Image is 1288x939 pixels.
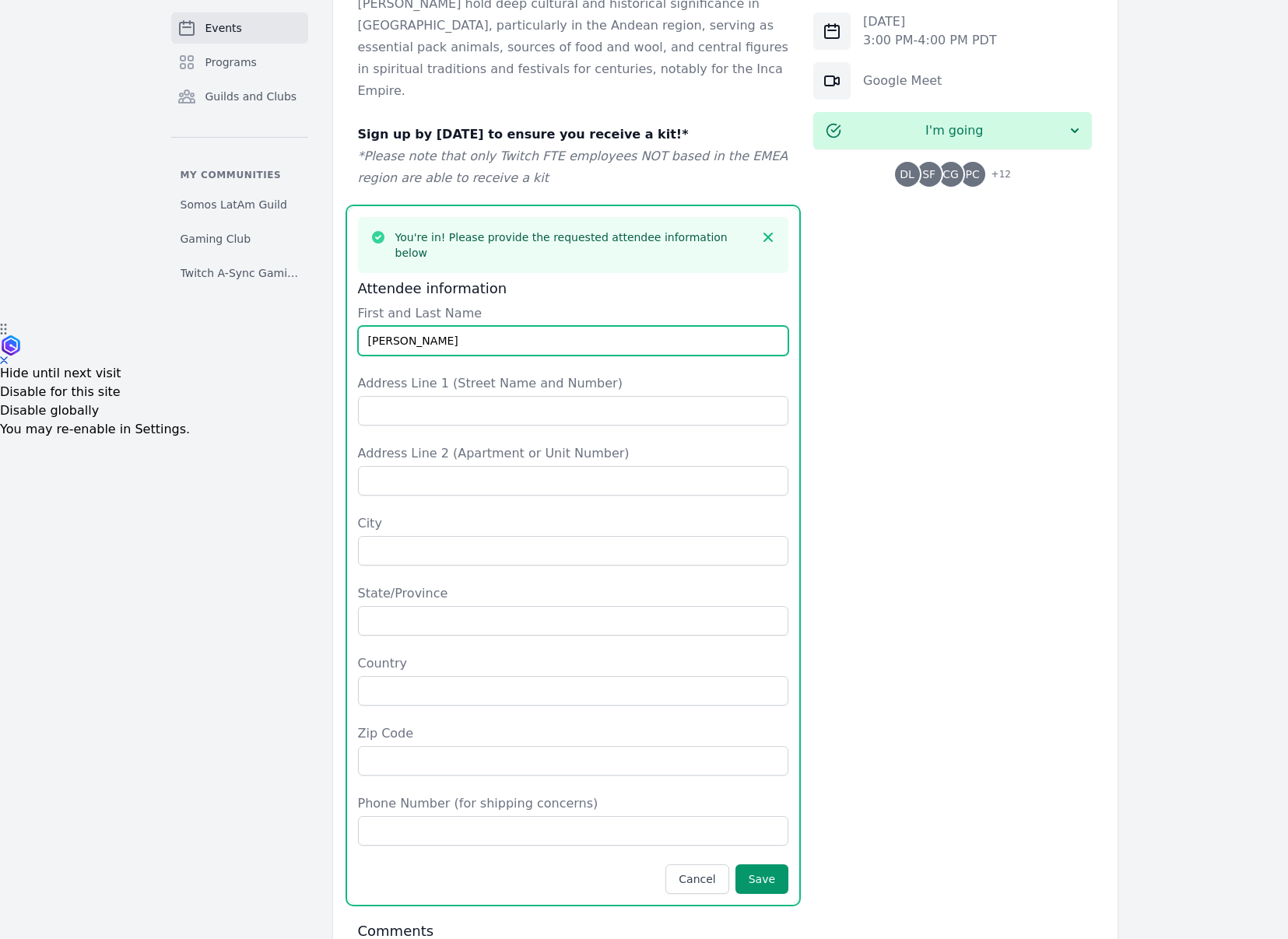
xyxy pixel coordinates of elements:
[171,191,308,219] a: Somos LatAm Guild
[735,864,788,894] button: Save
[171,47,308,78] a: Programs
[358,514,789,533] label: City
[358,794,789,813] label: Phone Number (for shipping concerns)
[171,12,308,287] nav: Sidebar
[171,12,308,44] a: Events
[813,112,1092,149] button: I'm going
[358,149,788,185] em: *Please note that only Twitch FTE employees NOT based in the EMEA region are able to receive a kit
[171,81,308,112] a: Guilds and Clubs
[966,169,980,180] span: PC
[358,654,789,673] label: Country
[181,265,299,281] span: Twitch A-Sync Gaming (TAG) Club
[171,169,308,181] p: My communities
[358,279,789,298] h3: Attendee information
[358,127,689,142] strong: Sign up by [DATE] to ensure you receive a kit!*
[395,229,752,261] h3: You're in! Please provide the requested attendee information below
[181,197,287,212] span: Somos LatAm Guild
[922,169,935,180] span: SF
[900,169,914,180] span: DL
[863,73,942,88] a: Google Meet
[982,165,1011,187] span: + 12
[358,304,789,323] label: First and Last Name
[171,225,308,253] a: Gaming Club
[171,259,308,287] a: Twitch A-Sync Gaming (TAG) Club
[358,584,789,603] label: State/Province
[841,121,1067,140] span: I'm going
[205,89,297,104] span: Guilds and Clubs
[942,169,959,180] span: CG
[358,374,789,393] label: Address Line 1 (Street Name and Number)
[205,20,242,36] span: Events
[358,444,789,463] label: Address Line 2 (Apartment or Unit Number)
[863,31,997,50] p: 3:00 PM - 4:00 PM PDT
[181,231,251,247] span: Gaming Club
[863,12,997,31] p: [DATE]
[358,724,789,743] label: Zip Code
[205,54,257,70] span: Programs
[665,864,728,894] button: Cancel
